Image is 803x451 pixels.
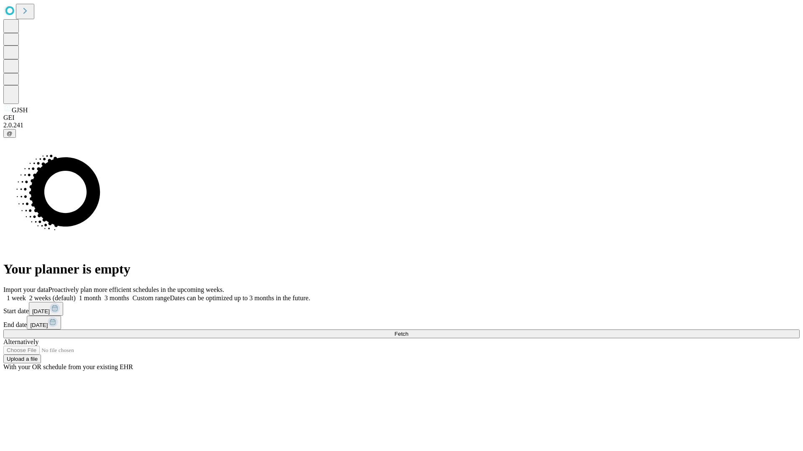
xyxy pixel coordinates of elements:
button: [DATE] [29,302,63,316]
h1: Your planner is empty [3,261,800,277]
span: 3 months [105,294,129,302]
span: Alternatively [3,338,38,345]
span: GJSH [12,106,28,114]
span: Import your data [3,286,49,293]
span: Proactively plan more efficient schedules in the upcoming weeks. [49,286,224,293]
span: @ [7,130,13,137]
span: Dates can be optimized up to 3 months in the future. [170,294,310,302]
span: [DATE] [32,308,50,314]
button: Upload a file [3,355,41,363]
span: Custom range [133,294,170,302]
span: [DATE] [30,322,48,328]
div: 2.0.241 [3,122,800,129]
span: 1 month [79,294,101,302]
span: 2 weeks (default) [29,294,76,302]
div: End date [3,316,800,329]
div: Start date [3,302,800,316]
div: GEI [3,114,800,122]
span: With your OR schedule from your existing EHR [3,363,133,370]
button: [DATE] [27,316,61,329]
span: Fetch [394,331,408,337]
span: 1 week [7,294,26,302]
button: Fetch [3,329,800,338]
button: @ [3,129,16,138]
